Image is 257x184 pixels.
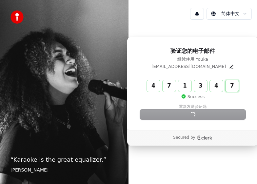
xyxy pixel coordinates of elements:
[10,10,24,24] img: youka
[147,80,252,92] input: Enter verification code
[173,135,195,140] p: Secured by
[229,64,234,69] button: Edit
[140,56,246,62] p: 继续使用 Youka
[10,155,118,164] p: “ Karaoke is the great equalizer. ”
[197,135,212,140] a: Clerk logo
[151,64,226,70] p: [EMAIL_ADDRESS][DOMAIN_NAME]
[140,47,246,55] h1: 验证您的电子邮件
[10,167,118,174] footer: [PERSON_NAME]
[181,94,205,100] p: Success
